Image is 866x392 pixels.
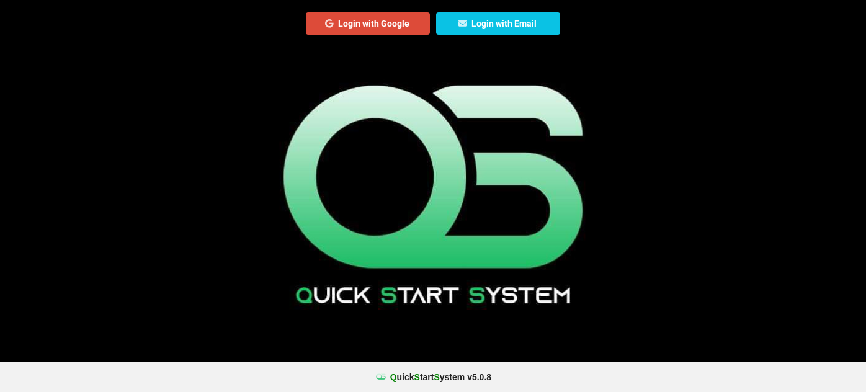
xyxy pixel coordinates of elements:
span: S [414,372,420,382]
img: favicon.ico [375,371,387,383]
b: uick tart ystem v 5.0.8 [390,371,491,383]
span: Q [390,372,397,382]
button: Login with Google [306,12,430,35]
span: S [434,372,439,382]
button: Login with Email [436,12,560,35]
